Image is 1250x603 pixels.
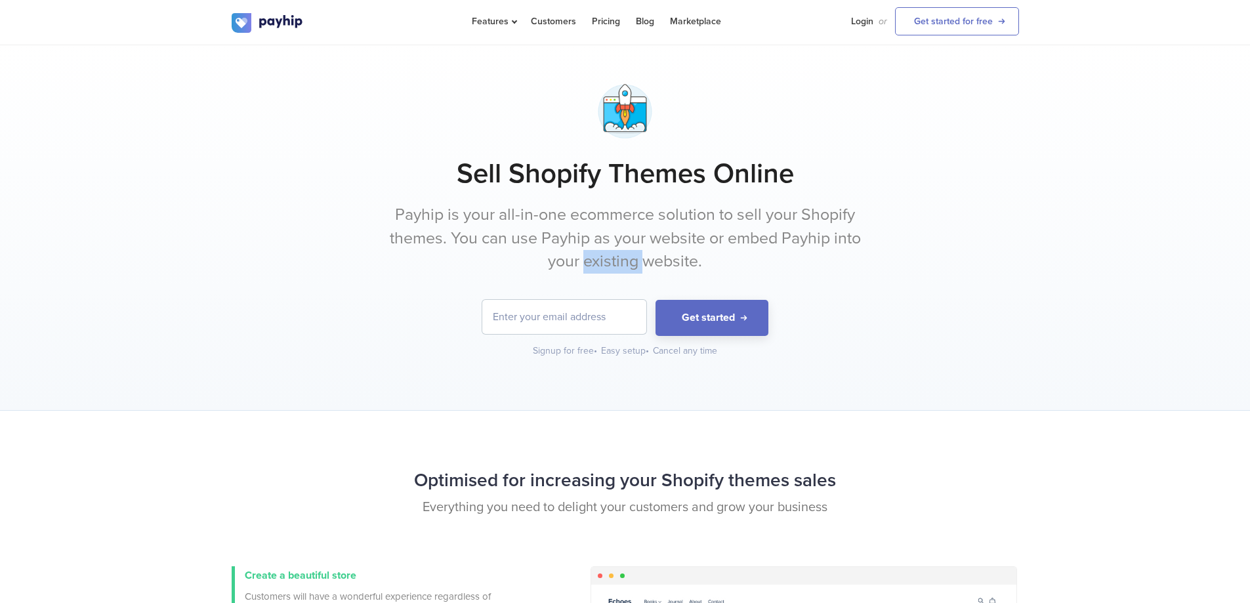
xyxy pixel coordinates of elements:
[482,300,646,334] input: Enter your email address
[592,78,658,144] img: app-launch-meat5lrvmxc07mbv4fvvrf5.png
[656,300,768,336] button: Get started
[379,203,871,274] p: Payhip is your all-in-one ecommerce solution to sell your Shopify themes. You can use Payhip as y...
[245,569,356,582] span: Create a beautiful store
[232,13,304,33] img: logo.svg
[232,157,1019,190] h1: Sell Shopify Themes Online
[533,344,598,358] div: Signup for free
[594,345,597,356] span: •
[232,498,1019,517] p: Everything you need to delight your customers and grow your business
[653,344,717,358] div: Cancel any time
[895,7,1019,35] a: Get started for free
[646,345,649,356] span: •
[472,16,515,27] span: Features
[601,344,650,358] div: Easy setup
[232,463,1019,498] h2: Optimised for increasing your Shopify themes sales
